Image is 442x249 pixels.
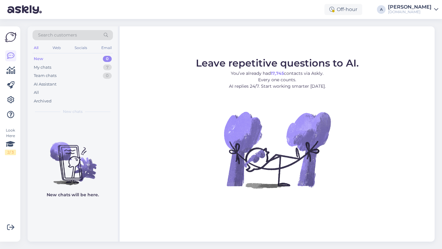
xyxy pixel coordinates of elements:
[38,32,77,38] span: Search customers
[103,73,112,79] div: 0
[34,56,43,62] div: New
[5,150,16,155] div: 2 / 3
[34,90,39,96] div: All
[103,64,112,71] div: 7
[196,57,359,69] span: Leave repetitive questions to AI.
[63,109,83,114] span: New chats
[388,5,432,10] div: [PERSON_NAME]
[222,94,332,205] img: No Chat active
[196,70,359,90] p: You’ve already had contacts via Askly. Every one counts. AI replies 24/7. Start working smarter [...
[388,5,438,14] a: [PERSON_NAME][DOMAIN_NAME]
[34,98,52,104] div: Archived
[103,56,112,62] div: 0
[5,31,17,43] img: Askly Logo
[47,192,99,198] p: New chats will be here.
[388,10,432,14] div: [DOMAIN_NAME]
[324,4,362,15] div: Off-hour
[73,44,88,52] div: Socials
[33,44,40,52] div: All
[100,44,113,52] div: Email
[271,71,284,76] b: 17,745
[51,44,62,52] div: Web
[5,128,16,155] div: Look Here
[34,81,56,87] div: AI Assistant
[377,5,386,14] div: A
[28,131,118,186] img: No chats
[34,73,56,79] div: Team chats
[34,64,51,71] div: My chats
